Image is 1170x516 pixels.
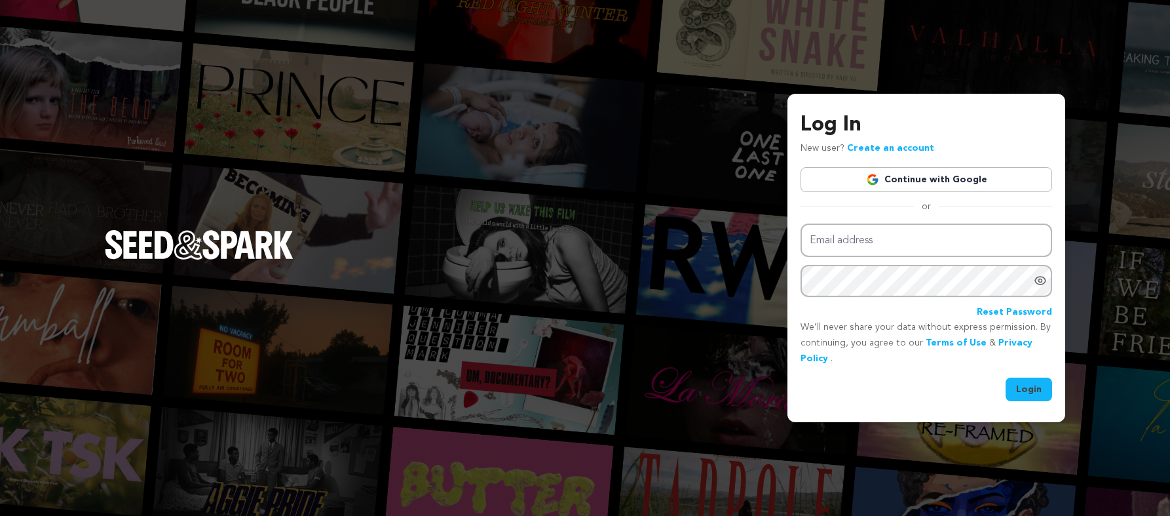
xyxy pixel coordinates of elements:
a: Terms of Use [926,338,987,347]
a: Show password as plain text. Warning: this will display your password on the screen. [1034,274,1047,287]
input: Email address [801,224,1052,257]
a: Continue with Google [801,167,1052,192]
h3: Log In [801,109,1052,141]
img: Seed&Spark Logo [105,230,293,259]
a: Privacy Policy [801,338,1032,363]
span: or [914,200,939,213]
p: New user? [801,141,934,157]
a: Seed&Spark Homepage [105,230,293,285]
img: Google logo [866,173,879,186]
p: We’ll never share your data without express permission. By continuing, you agree to our & . [801,320,1052,367]
button: Login [1006,378,1052,401]
a: Create an account [847,144,934,153]
a: Reset Password [977,305,1052,321]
